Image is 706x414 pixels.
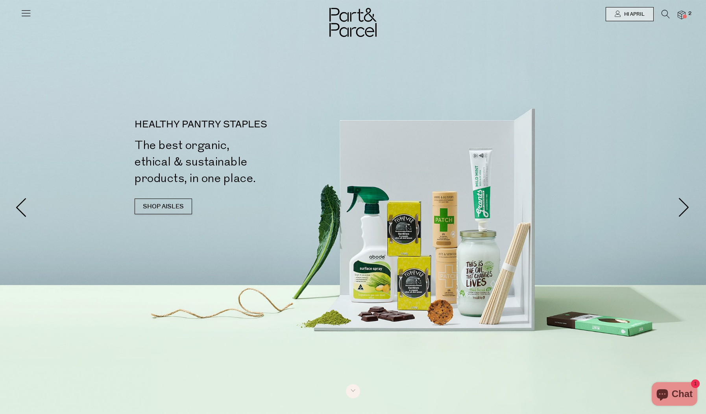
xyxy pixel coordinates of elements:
span: 2 [686,10,693,17]
img: Part&Parcel [329,8,377,37]
a: 2 [678,11,686,19]
a: SHOP AISLES [135,199,192,214]
a: Hi April [606,7,654,21]
inbox-online-store-chat: Shopify online store chat [649,382,700,408]
h2: The best organic, ethical & sustainable products, in one place. [135,137,356,187]
span: Hi April [622,11,645,18]
p: HEALTHY PANTRY STAPLES [135,120,356,129]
